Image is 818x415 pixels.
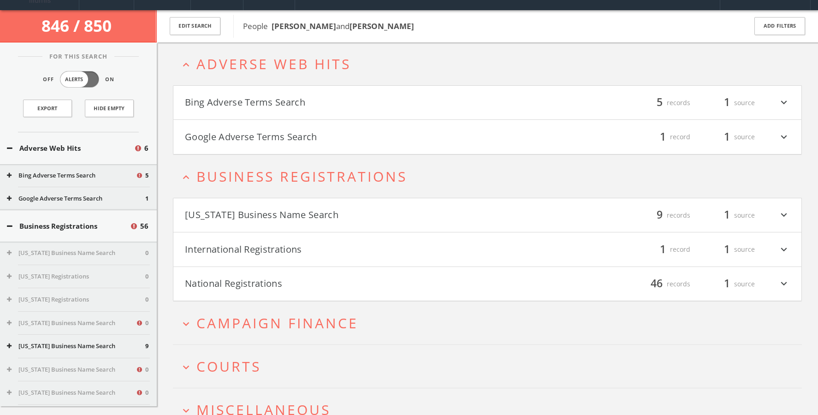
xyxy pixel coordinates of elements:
[656,129,670,145] span: 1
[778,129,790,145] i: expand_more
[635,276,690,292] div: records
[196,54,351,73] span: Adverse Web Hits
[7,365,136,374] button: [US_STATE] Business Name Search
[180,56,802,71] button: expand_lessAdverse Web Hits
[145,365,148,374] span: 0
[170,17,220,35] button: Edit Search
[105,76,114,83] span: On
[7,171,136,180] button: Bing Adverse Terms Search
[272,21,350,31] span: and
[145,342,148,351] span: 9
[145,319,148,328] span: 0
[85,100,134,117] button: Hide Empty
[185,129,487,145] button: Google Adverse Terms Search
[145,194,148,203] span: 1
[7,143,134,154] button: Adverse Web Hits
[180,171,192,184] i: expand_less
[180,359,802,374] button: expand_moreCourts
[778,207,790,223] i: expand_more
[41,15,115,36] span: 846 / 850
[185,276,487,292] button: National Registrations
[185,242,487,257] button: International Registrations
[185,95,487,111] button: Bing Adverse Terms Search
[42,52,114,61] span: For This Search
[720,241,734,257] span: 1
[656,241,670,257] span: 1
[23,100,72,117] a: Export
[754,17,805,35] button: Add Filters
[778,95,790,111] i: expand_more
[7,319,136,328] button: [US_STATE] Business Name Search
[7,388,136,397] button: [US_STATE] Business Name Search
[7,295,145,304] button: [US_STATE] Registrations
[7,272,145,281] button: [US_STATE] Registrations
[196,167,407,186] span: Business Registrations
[272,21,336,31] b: [PERSON_NAME]
[720,129,734,145] span: 1
[140,221,148,231] span: 56
[7,342,145,351] button: [US_STATE] Business Name Search
[43,76,54,83] span: Off
[778,276,790,292] i: expand_more
[180,59,192,71] i: expand_less
[7,194,145,203] button: Google Adverse Terms Search
[652,95,667,111] span: 5
[350,21,414,31] b: [PERSON_NAME]
[180,361,192,373] i: expand_more
[699,129,755,145] div: source
[145,249,148,258] span: 0
[145,388,148,397] span: 0
[699,95,755,111] div: source
[180,315,802,331] button: expand_moreCampaign Finance
[720,276,734,292] span: 1
[145,295,148,304] span: 0
[196,314,358,332] span: Campaign Finance
[196,357,261,376] span: Courts
[635,95,690,111] div: records
[635,129,690,145] div: record
[778,242,790,257] i: expand_more
[185,207,487,223] button: [US_STATE] Business Name Search
[699,207,755,223] div: source
[652,207,667,223] span: 9
[243,21,414,31] span: People
[180,169,802,184] button: expand_lessBusiness Registrations
[7,221,130,231] button: Business Registrations
[180,318,192,330] i: expand_more
[7,249,145,258] button: [US_STATE] Business Name Search
[144,143,148,154] span: 6
[720,95,734,111] span: 1
[699,276,755,292] div: source
[699,242,755,257] div: source
[635,242,690,257] div: record
[646,276,667,292] span: 46
[635,207,690,223] div: records
[720,207,734,223] span: 1
[145,171,148,180] span: 5
[145,272,148,281] span: 0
